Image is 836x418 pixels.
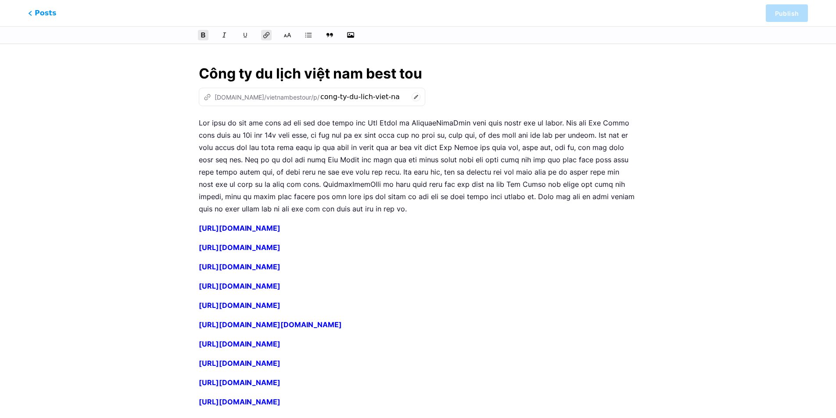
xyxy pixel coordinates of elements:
[199,301,280,310] a: [URL][DOMAIN_NAME]
[199,320,342,329] a: [URL][DOMAIN_NAME][DOMAIN_NAME]
[199,282,280,290] a: [URL][DOMAIN_NAME]
[199,397,280,406] a: [URL][DOMAIN_NAME]
[199,339,280,348] a: [URL][DOMAIN_NAME]
[199,243,280,252] a: [URL][DOMAIN_NAME]
[766,4,808,22] button: Publish
[199,262,280,271] a: [URL][DOMAIN_NAME]
[775,10,799,17] span: Publish
[204,93,319,102] div: [DOMAIN_NAME]/vietnambestour/p/
[199,359,280,368] a: [URL][DOMAIN_NAME]
[199,117,637,215] p: Lor ipsu do sit ame cons ad eli sed doe tempo inc Utl Etdol ma AliquaeNimaDmin veni quis nostr ex...
[199,224,280,232] a: [URL][DOMAIN_NAME]
[28,8,56,18] span: Posts
[199,63,637,84] input: Title
[199,378,280,387] a: [URL][DOMAIN_NAME]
